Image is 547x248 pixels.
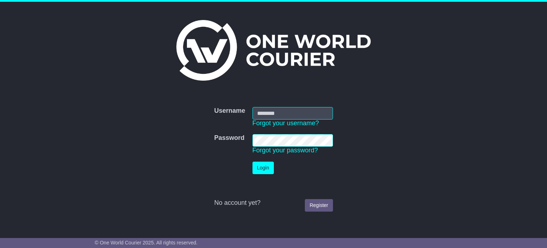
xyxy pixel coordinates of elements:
[252,162,274,174] button: Login
[252,147,318,154] a: Forgot your password?
[176,20,371,81] img: One World
[214,134,244,142] label: Password
[95,240,198,246] span: © One World Courier 2025. All rights reserved.
[252,120,319,127] a: Forgot your username?
[214,107,245,115] label: Username
[305,199,333,212] a: Register
[214,199,333,207] div: No account yet?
